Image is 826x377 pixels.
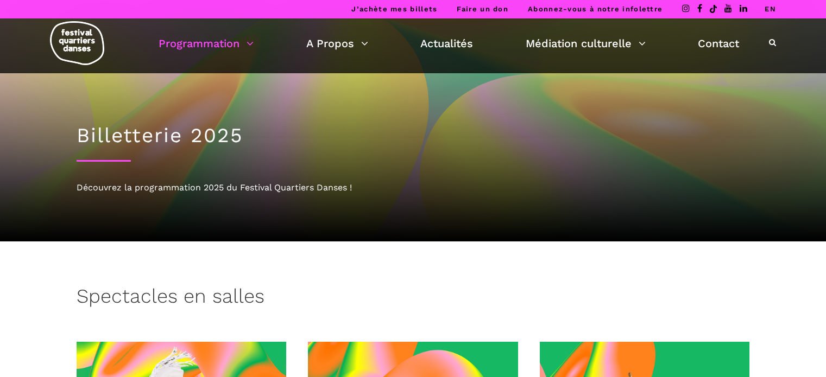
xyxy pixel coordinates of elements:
[77,124,750,148] h1: Billetterie 2025
[77,181,750,195] div: Découvrez la programmation 2025 du Festival Quartiers Danses !
[528,5,663,13] a: Abonnez-vous à notre infolettre
[457,5,508,13] a: Faire un don
[306,34,368,53] a: A Propos
[351,5,437,13] a: J’achète mes billets
[159,34,254,53] a: Programmation
[765,5,776,13] a: EN
[698,34,739,53] a: Contact
[50,21,104,65] img: logo-fqd-med
[420,34,473,53] a: Actualités
[77,285,264,312] h3: Spectacles en salles
[526,34,646,53] a: Médiation culturelle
